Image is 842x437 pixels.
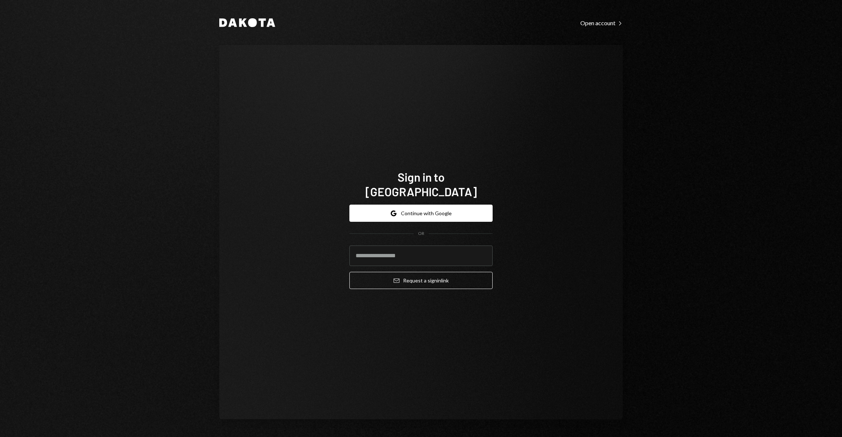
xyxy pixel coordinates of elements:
button: Request a signinlink [349,272,493,289]
button: Continue with Google [349,205,493,222]
h1: Sign in to [GEOGRAPHIC_DATA] [349,170,493,199]
div: OR [418,231,424,237]
a: Open account [580,19,623,27]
